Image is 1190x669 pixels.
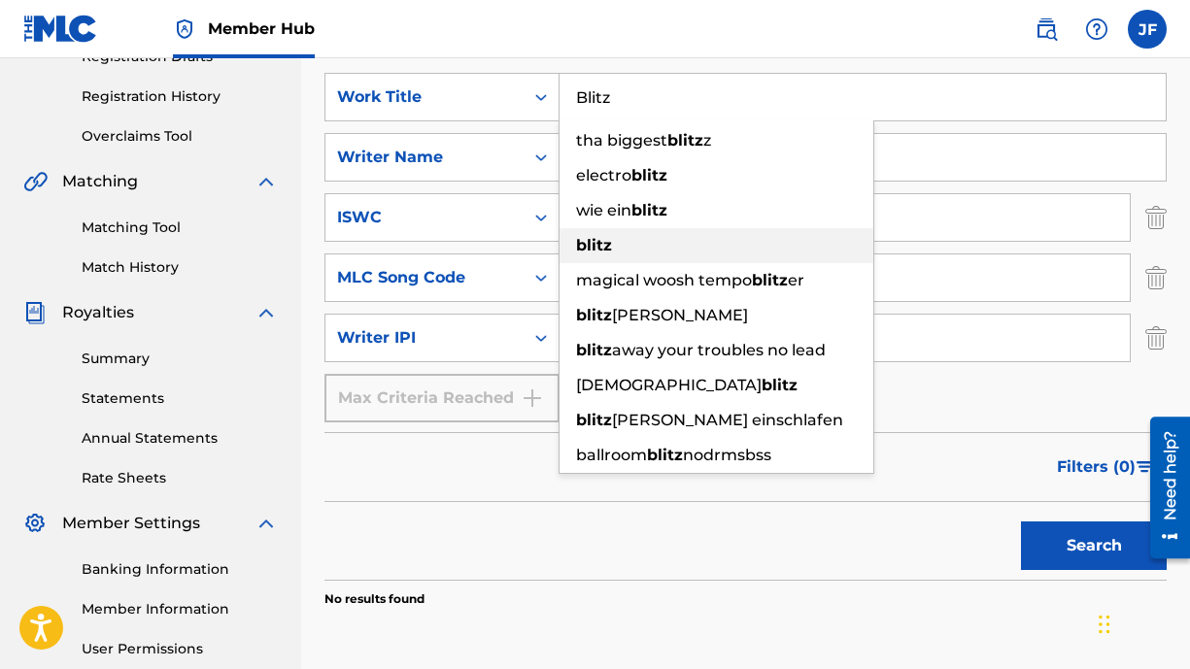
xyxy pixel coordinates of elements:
[631,166,667,184] strong: blitz
[23,301,47,324] img: Royalties
[1128,10,1167,49] div: User Menu
[1077,10,1116,49] div: Help
[173,17,196,41] img: Top Rightsholder
[82,349,278,369] a: Summary
[576,306,612,324] strong: blitz
[612,306,748,324] span: [PERSON_NAME]
[255,301,278,324] img: expand
[647,446,683,464] strong: blitz
[1045,443,1167,491] button: Filters (0)
[337,266,512,289] div: MLC Song Code
[576,341,612,359] strong: blitz
[23,15,98,43] img: MLC Logo
[612,411,843,429] span: [PERSON_NAME] einschlafen
[337,85,512,109] div: Work Title
[1021,521,1167,570] button: Search
[576,166,631,184] span: electro
[82,599,278,619] a: Member Information
[208,17,315,40] span: Member Hub
[576,236,612,254] strong: blitz
[576,411,612,429] strong: blitz
[62,170,138,193] span: Matching
[82,86,278,107] a: Registration History
[82,388,278,409] a: Statements
[703,131,711,150] span: z
[1136,410,1190,566] iframe: Resource Center
[82,126,278,147] a: Overclaims Tool
[576,131,667,150] span: tha biggest
[255,512,278,535] img: expand
[62,301,134,324] span: Royalties
[62,512,200,535] span: Member Settings
[788,271,804,289] span: er
[1093,576,1190,669] iframe: Chat Widget
[337,146,512,169] div: Writer Name
[683,446,771,464] span: nodrmsbss
[82,559,278,580] a: Banking Information
[82,468,278,488] a: Rate Sheets
[1145,253,1167,302] img: Delete Criterion
[576,271,752,289] span: magical woosh tempo
[1085,17,1108,41] img: help
[1057,455,1136,479] span: Filters ( 0 )
[337,326,512,350] div: Writer IPI
[1099,595,1110,653] div: Drag
[82,428,278,449] a: Annual Statements
[82,217,278,238] a: Matching Tool
[23,512,47,535] img: Member Settings
[631,201,667,219] strong: blitz
[1145,314,1167,362] img: Delete Criterion
[576,446,647,464] span: ballroom
[82,257,278,278] a: Match History
[667,131,703,150] strong: blitz
[576,376,762,394] span: [DEMOGRAPHIC_DATA]
[324,73,1167,580] form: Search Form
[752,271,788,289] strong: blitz
[23,170,48,193] img: Matching
[337,206,512,229] div: ISWC
[762,376,798,394] strong: blitz
[612,341,826,359] span: away your troubles no lead
[1035,17,1058,41] img: search
[576,201,631,219] span: wie ein
[324,590,425,608] p: No results found
[255,170,278,193] img: expand
[1145,193,1167,242] img: Delete Criterion
[82,639,278,659] a: User Permissions
[1027,10,1066,49] a: Public Search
